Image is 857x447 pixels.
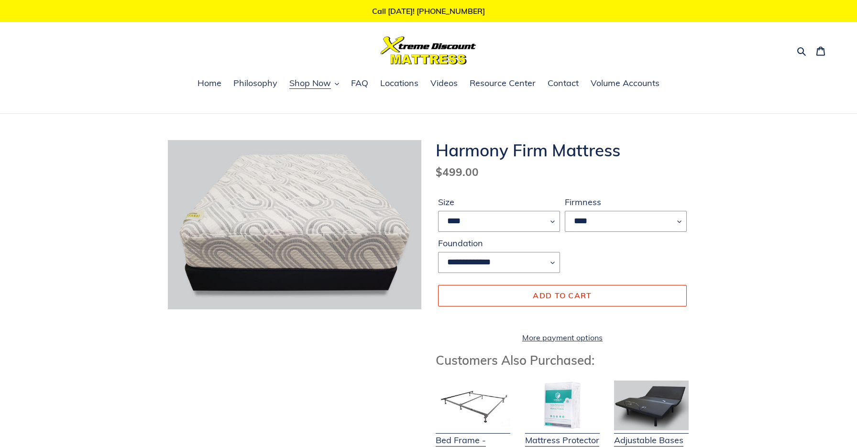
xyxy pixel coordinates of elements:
[436,353,689,368] h3: Customers Also Purchased:
[346,76,373,91] a: FAQ
[470,77,536,89] span: Resource Center
[436,381,510,430] img: Bed Frame
[438,285,687,306] button: Add to cart
[438,196,560,208] label: Size
[591,77,659,89] span: Volume Accounts
[193,76,226,91] a: Home
[533,291,592,300] span: Add to cart
[586,76,664,91] a: Volume Accounts
[285,76,344,91] button: Shop Now
[465,76,540,91] a: Resource Center
[430,77,458,89] span: Videos
[375,76,423,91] a: Locations
[381,36,476,65] img: Xtreme Discount Mattress
[436,140,689,160] h1: Harmony Firm Mattress
[426,76,462,91] a: Videos
[614,381,689,430] img: Adjustable Base
[548,77,579,89] span: Contact
[438,332,687,343] a: More payment options
[289,77,331,89] span: Shop Now
[198,77,221,89] span: Home
[525,381,600,430] img: Mattress Protector
[543,76,583,91] a: Contact
[565,196,687,208] label: Firmness
[438,237,560,250] label: Foundation
[380,77,418,89] span: Locations
[351,77,368,89] span: FAQ
[233,77,277,89] span: Philosophy
[436,165,479,179] span: $499.00
[229,76,282,91] a: Philosophy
